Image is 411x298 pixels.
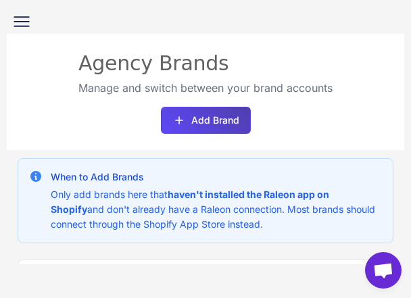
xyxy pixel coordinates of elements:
[51,170,382,184] h3: When to Add Brands
[365,252,402,289] div: Open chat
[51,187,382,232] p: Only add brands here that and don't already have a Raleon connection. Most brands should connect ...
[161,107,251,134] button: Add Brand
[51,189,329,215] strong: haven't installed the Raleon app on Shopify
[78,50,333,77] div: Agency Brands
[78,80,333,96] p: Manage and switch between your brand accounts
